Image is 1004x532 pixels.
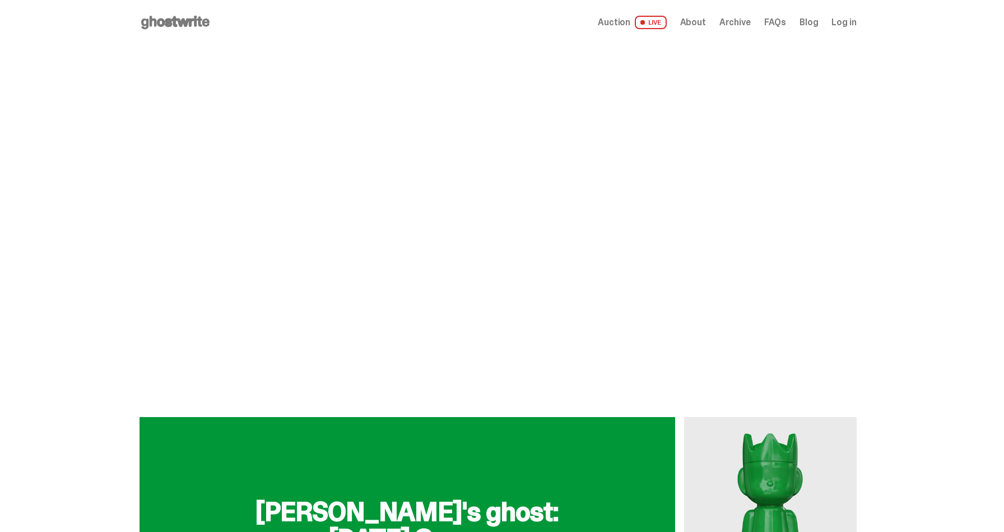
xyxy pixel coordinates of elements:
[635,16,667,29] span: LIVE
[598,18,630,27] span: Auction
[719,18,751,27] a: Archive
[800,18,818,27] a: Blog
[764,18,786,27] a: FAQs
[598,16,666,29] a: Auction LIVE
[680,18,706,27] a: About
[831,18,856,27] a: Log in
